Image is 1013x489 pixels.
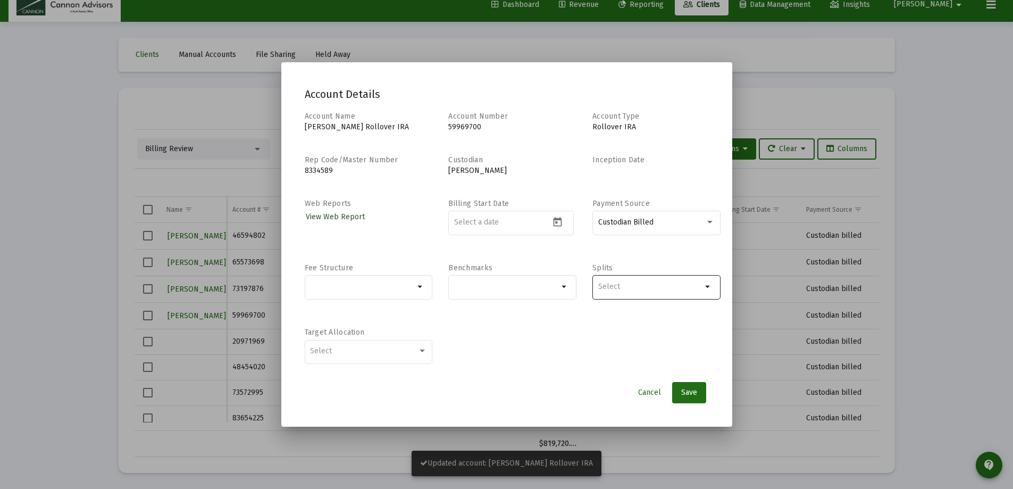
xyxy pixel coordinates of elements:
[672,382,706,403] button: Save
[592,155,644,164] label: Inception Date
[305,112,355,121] label: Account Name
[305,165,433,176] p: 8334589
[630,382,669,403] button: Cancel
[448,165,576,176] p: [PERSON_NAME]
[305,86,709,103] h2: Account Details
[638,388,661,397] span: Cancel
[305,199,351,208] label: Web Reports
[598,218,654,227] span: Custodian Billed
[598,280,702,293] mat-chip-list: Selection
[306,212,365,221] span: View Web Report
[702,280,715,293] mat-icon: arrow_drop_down
[448,122,576,132] p: 59969700
[414,280,427,293] mat-icon: arrow_drop_down
[598,283,702,291] input: Select
[454,218,550,227] input: Select a date
[448,155,483,164] label: Custodian
[305,122,433,132] p: [PERSON_NAME] Rollover IRA
[448,199,509,208] label: Billing Start Date
[454,280,558,293] mat-chip-list: Selection
[310,280,414,293] mat-chip-list: Selection
[592,122,721,132] p: Rollover IRA
[550,214,565,229] button: Open calendar
[592,199,650,208] label: Payment Source
[448,112,508,121] label: Account Number
[305,328,365,337] label: Target Allocation
[592,263,613,272] label: Splits
[305,263,354,272] label: Fee Structure
[558,280,571,293] mat-icon: arrow_drop_down
[305,155,398,164] label: Rep Code/Master Number
[310,346,332,355] span: Select
[448,263,492,272] label: Benchmarks
[681,388,697,397] span: Save
[592,112,639,121] label: Account Type
[305,209,366,225] a: View Web Report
